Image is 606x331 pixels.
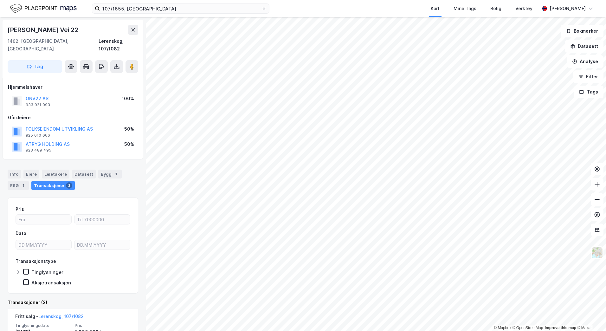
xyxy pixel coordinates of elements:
[8,114,138,121] div: Gårdeiere
[515,5,532,12] div: Verktøy
[591,247,603,259] img: Z
[561,25,603,37] button: Bokmerker
[8,181,29,190] div: ESG
[31,269,63,275] div: Tinglysninger
[567,55,603,68] button: Analyse
[124,140,134,148] div: 50%
[8,170,21,178] div: Info
[16,205,24,213] div: Pris
[75,323,131,328] span: Pris
[490,5,501,12] div: Bolig
[15,313,84,323] div: Fritt salg -
[23,170,39,178] div: Eiere
[72,170,96,178] div: Datasett
[574,301,606,331] div: Kontrollprogram for chat
[15,323,71,328] span: Tinglysningsdato
[113,171,119,177] div: 1
[494,326,511,330] a: Mapbox
[573,70,603,83] button: Filter
[574,86,603,98] button: Tags
[100,4,261,13] input: Søk på adresse, matrikkel, gårdeiere, leietakere eller personer
[16,215,71,224] input: Fra
[26,133,50,138] div: 925 610 666
[545,326,576,330] a: Improve this map
[99,37,138,53] div: Lørenskog, 107/1082
[74,215,130,224] input: Til 7000000
[565,40,603,53] button: Datasett
[513,326,543,330] a: OpenStreetMap
[16,230,26,237] div: Dato
[454,5,476,12] div: Mine Tags
[74,240,130,250] input: DD.MM.YYYY
[124,125,134,133] div: 50%
[98,170,122,178] div: Bygg
[431,5,440,12] div: Kart
[16,257,56,265] div: Transaksjonstype
[122,95,134,102] div: 100%
[16,240,71,250] input: DD.MM.YYYY
[8,60,62,73] button: Tag
[31,181,75,190] div: Transaksjoner
[26,102,50,107] div: 933 921 093
[550,5,586,12] div: [PERSON_NAME]
[8,25,80,35] div: [PERSON_NAME] Vei 22
[66,182,72,189] div: 2
[26,148,51,153] div: 923 489 495
[10,3,77,14] img: logo.f888ab2527a4732fd821a326f86c7f29.svg
[38,314,84,319] a: Lørenskog, 107/1082
[8,37,99,53] div: 1462, [GEOGRAPHIC_DATA], [GEOGRAPHIC_DATA]
[574,301,606,331] iframe: Chat Widget
[8,299,138,306] div: Transaksjoner (2)
[31,280,71,286] div: Aksjetransaksjon
[8,83,138,91] div: Hjemmelshaver
[20,182,26,189] div: 1
[42,170,69,178] div: Leietakere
